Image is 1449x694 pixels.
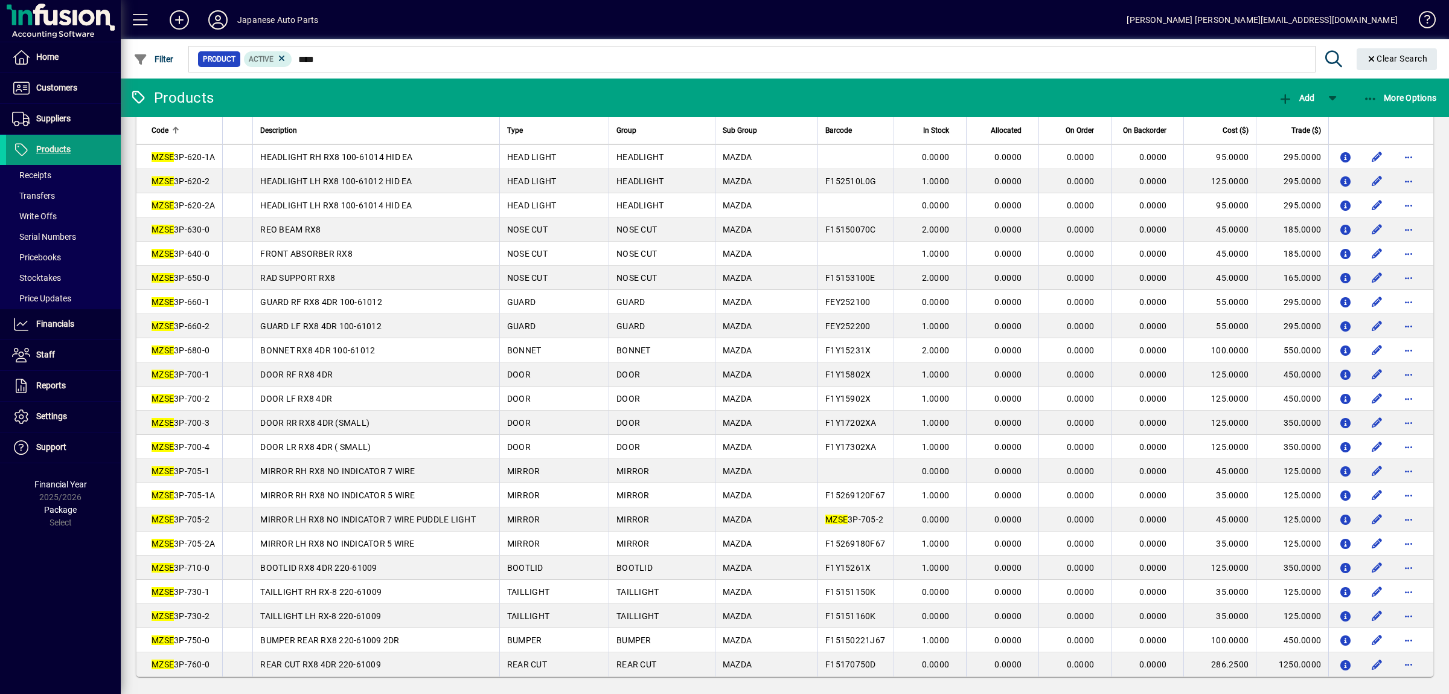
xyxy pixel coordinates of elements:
span: 0.0000 [922,201,950,210]
span: 0.0000 [1067,152,1095,162]
span: MAZDA [723,273,752,283]
td: 55.0000 [1183,290,1256,314]
em: MZSE [152,273,174,283]
span: NOSE CUT [616,249,657,259]
span: F1Y15231X [825,345,871,355]
span: 1.0000 [922,176,950,186]
div: Products [130,88,214,108]
td: 295.0000 [1256,314,1328,338]
button: Edit [1367,341,1387,360]
button: More options [1399,292,1418,312]
span: Trade ($) [1291,124,1321,137]
span: 3P-705-1A [152,490,215,500]
span: MIRROR [616,466,650,476]
td: 295.0000 [1256,290,1328,314]
span: 3P-650-0 [152,273,210,283]
span: Price Updates [12,294,71,303]
span: HEADLIGHT [616,201,664,210]
span: 3P-700-2 [152,394,210,403]
span: Stocktakes [12,273,61,283]
span: Group [616,124,636,137]
span: Active [249,55,273,63]
button: Edit [1367,172,1387,191]
span: Clear Search [1366,54,1428,63]
td: 295.0000 [1256,193,1328,217]
button: Edit [1367,486,1387,505]
button: More options [1399,196,1418,215]
span: GUARD [616,297,645,307]
button: Edit [1367,534,1387,553]
span: 0.0000 [922,297,950,307]
span: 0.0000 [1139,273,1167,283]
span: 0.0000 [1067,370,1095,379]
span: 3P-630-0 [152,225,210,234]
span: HEADLIGHT LH RX8 100-61014 HID EA [260,201,412,210]
div: [PERSON_NAME] [PERSON_NAME][EMAIL_ADDRESS][DOMAIN_NAME] [1127,10,1398,30]
td: 550.0000 [1256,338,1328,362]
td: 125.0000 [1183,435,1256,459]
mat-chip: Activation Status: Active [244,51,292,67]
div: Allocated [974,124,1032,137]
span: 3P-680-0 [152,345,210,355]
button: More Options [1360,87,1440,109]
span: MAZDA [723,249,752,259]
span: DOOR [616,442,640,452]
span: Settings [36,411,67,421]
button: More options [1399,534,1418,553]
button: Filter [130,48,177,70]
em: MZSE [152,442,174,452]
span: F15150070C [825,225,876,234]
td: 55.0000 [1183,314,1256,338]
button: Edit [1367,631,1387,650]
td: 125.0000 [1256,483,1328,507]
span: 3P-705-1 [152,466,210,476]
button: More options [1399,558,1418,577]
button: More options [1399,631,1418,650]
td: 295.0000 [1256,169,1328,193]
span: RAD SUPPORT RX8 [260,273,335,283]
span: MAZDA [723,418,752,428]
div: On Order [1046,124,1105,137]
span: Filter [133,54,174,64]
a: Reports [6,371,121,401]
button: More options [1399,268,1418,288]
a: Financials [6,309,121,339]
td: 125.0000 [1183,387,1256,411]
td: 45.0000 [1183,459,1256,483]
span: DOOR [616,418,640,428]
a: Home [6,42,121,72]
em: MZSE [152,394,174,403]
span: MIRROR RH RX8 NO INDICATOR 5 WIRE [260,490,415,500]
span: 0.0000 [1139,466,1167,476]
span: Allocated [991,124,1022,137]
span: More Options [1363,93,1437,103]
span: 3P-700-3 [152,418,210,428]
span: GUARD [507,297,536,307]
span: NOSE CUT [507,249,548,259]
span: 0.0000 [1139,225,1167,234]
span: FEY252100 [825,297,870,307]
span: Suppliers [36,114,71,123]
span: Home [36,52,59,62]
em: MZSE [152,370,174,379]
span: MAZDA [723,370,752,379]
span: 0.0000 [1067,176,1095,186]
button: More options [1399,437,1418,457]
span: Products [36,144,71,154]
span: 0.0000 [994,249,1022,259]
button: Edit [1367,582,1387,602]
span: HEADLIGHT LH RX8 100-61012 HID EA [260,176,412,186]
button: Edit [1367,196,1387,215]
span: F1Y15902X [825,394,871,403]
span: MAZDA [723,225,752,234]
span: Transfers [12,191,55,201]
span: DOOR RR RX8 4DR (SMALL) [260,418,369,428]
button: Edit [1367,413,1387,432]
button: Edit [1367,606,1387,626]
em: MZSE [152,466,174,476]
a: Pricebooks [6,247,121,268]
td: 125.0000 [1256,459,1328,483]
span: DOOR [616,370,640,379]
span: Staff [36,350,55,359]
span: FEY252200 [825,321,870,331]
